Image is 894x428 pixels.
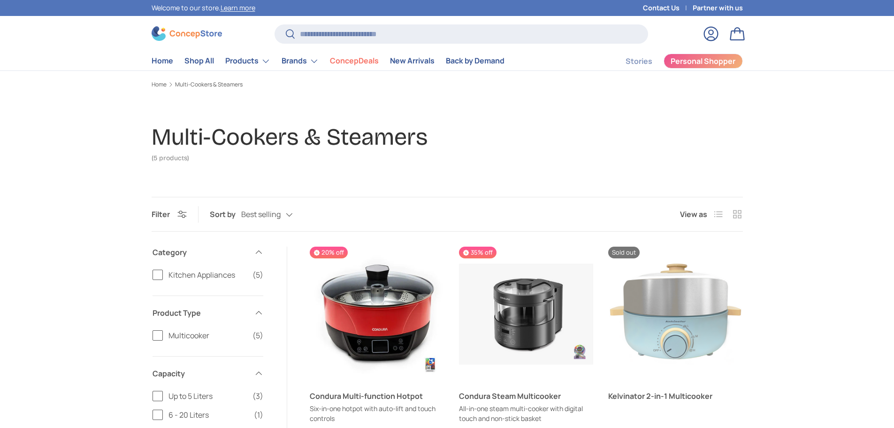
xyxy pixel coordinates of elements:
summary: Products [220,52,276,70]
a: Back by Demand [446,52,504,70]
a: Personal Shopper [664,54,743,69]
span: (3) [252,390,263,402]
img: kelvinator-2-in-1-multicooker-front-view [608,247,742,381]
button: Filter [152,209,187,219]
a: Brands [282,52,319,70]
a: Condura Multi-function Hotpot [310,247,444,381]
span: 20% off [310,247,348,258]
span: Capacity [153,368,248,379]
span: (5) [252,269,263,280]
span: Up to 5 Liters [168,390,247,402]
label: Sort by [210,209,241,220]
span: Sold out [608,247,640,258]
a: Learn more [221,3,255,12]
a: Stories [626,52,652,70]
nav: Secondary [603,52,743,70]
span: Kitchen Appliances [168,269,247,280]
summary: Product Type [153,296,263,330]
span: 6 - 20 Liters [168,409,248,420]
nav: Breadcrumbs [152,80,743,89]
a: Condura Steam Multicooker [459,390,593,402]
span: View as [680,209,707,220]
span: Filter [152,209,170,219]
a: Multi-Cookers & Steamers [175,82,243,87]
span: Personal Shopper [671,57,735,65]
a: Products [225,52,270,70]
summary: Capacity [153,357,263,390]
a: New Arrivals [390,52,435,70]
span: 35% off [459,247,497,258]
a: Shop All [184,52,214,70]
a: ConcepDeals [330,52,379,70]
a: Partner with us [693,3,743,13]
a: Home [152,82,167,87]
a: Home [152,52,173,70]
img: condura-steam-multicooker-full-side-view-with-icc-sticker-concepstore [459,247,593,381]
a: Kelvinator 2-in-1 Multicooker [608,390,742,402]
a: Kelvinator 2-in-1 Multicooker [608,247,742,381]
summary: Brands [276,52,324,70]
span: (5) [252,330,263,341]
h1: Multi-Cookers & Steamers [152,123,428,151]
img: ConcepStore [152,26,222,41]
a: Contact Us [643,3,693,13]
span: Best selling [241,210,281,219]
a: Condura Steam Multicooker [459,247,593,381]
span: (5 products) [152,154,189,162]
button: Best selling [241,207,312,223]
a: Condura Multi-function Hotpot [310,390,444,402]
p: Welcome to our store. [152,3,255,13]
summary: Category [153,235,263,269]
span: (1) [254,409,263,420]
span: Product Type [153,307,248,319]
span: Category [153,247,248,258]
span: Multicooker [168,330,247,341]
nav: Primary [152,52,504,70]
